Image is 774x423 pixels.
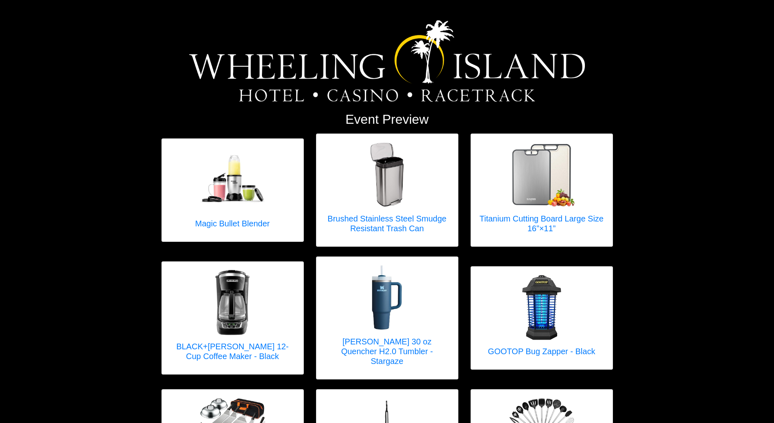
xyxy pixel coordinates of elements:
[170,270,295,366] a: BLACK+DECKER 12-Cup Coffee Maker - Black BLACK+[PERSON_NAME] 12-Cup Coffee Maker - Black
[200,147,265,212] img: Magic Bullet Blender
[325,142,450,238] a: Brushed Stainless Steel Smudge Resistant Trash Can Brushed Stainless Steel Smudge Resistant Trash...
[189,20,585,102] img: Logo
[200,270,265,335] img: BLACK+DECKER 12-Cup Coffee Maker - Black
[488,346,595,356] h5: GOOTOP Bug Zapper - Black
[509,142,574,207] img: Titanium Cutting Board Large Size 16”×11”
[488,275,595,361] a: GOOTOP Bug Zapper - Black GOOTOP Bug Zapper - Black
[479,142,604,238] a: Titanium Cutting Board Large Size 16”×11” Titanium Cutting Board Large Size 16”×11”
[195,147,270,233] a: Magic Bullet Blender Magic Bullet Blender
[325,337,450,366] h5: [PERSON_NAME] 30 oz Quencher H2.0 Tumbler - Stargaze
[195,219,270,228] h5: Magic Bullet Blender
[161,112,613,127] h2: Event Preview
[355,142,420,207] img: Brushed Stainless Steel Smudge Resistant Trash Can
[355,265,420,330] img: STANLEY 30 oz Quencher H2.0 Tumbler - Stargaze
[325,214,450,233] h5: Brushed Stainless Steel Smudge Resistant Trash Can
[509,275,574,340] img: GOOTOP Bug Zapper - Black
[479,214,604,233] h5: Titanium Cutting Board Large Size 16”×11”
[170,342,295,361] h5: BLACK+[PERSON_NAME] 12-Cup Coffee Maker - Black
[325,265,450,371] a: STANLEY 30 oz Quencher H2.0 Tumbler - Stargaze [PERSON_NAME] 30 oz Quencher H2.0 Tumbler - Stargaze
